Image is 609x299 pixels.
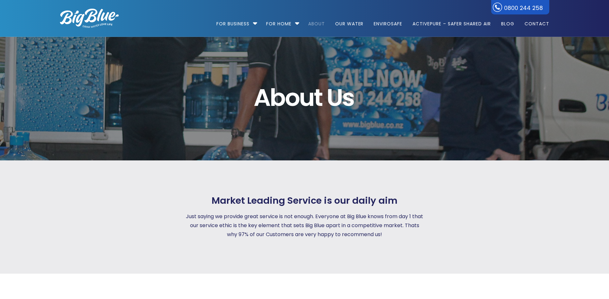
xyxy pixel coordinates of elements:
span: t [314,83,322,112]
p: Just saying we provide great service is not enough. Everyone at Big Blue knows from day 1 that ou... [185,212,424,239]
span: o [285,83,299,112]
span: U [326,83,342,112]
span: s [342,83,354,112]
span: u [299,83,314,112]
span: b [270,83,284,112]
img: logo [60,9,119,28]
span: Market Leading Service is our daily aim [212,195,397,206]
span: A [254,83,270,112]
